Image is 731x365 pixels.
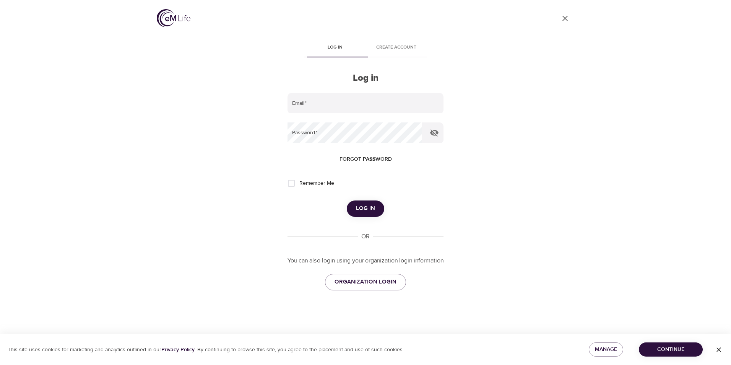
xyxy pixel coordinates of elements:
span: Forgot password [340,155,392,164]
div: OR [358,232,373,241]
span: Log in [356,204,375,213]
div: disabled tabs example [288,39,443,57]
a: ORGANIZATION LOGIN [325,274,406,290]
button: Forgot password [336,152,395,166]
a: close [556,9,574,28]
span: Create account [370,44,422,52]
span: Remember Me [299,179,334,187]
p: You can also login using your organization login information [288,256,443,265]
span: Continue [645,345,697,354]
span: Log in [309,44,361,52]
span: Manage [595,345,617,354]
a: Privacy Policy [161,346,195,353]
button: Log in [347,200,384,217]
span: ORGANIZATION LOGIN [335,277,396,287]
button: Continue [639,342,703,357]
img: logo [157,9,190,27]
button: Manage [589,342,623,357]
h2: Log in [288,73,443,84]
